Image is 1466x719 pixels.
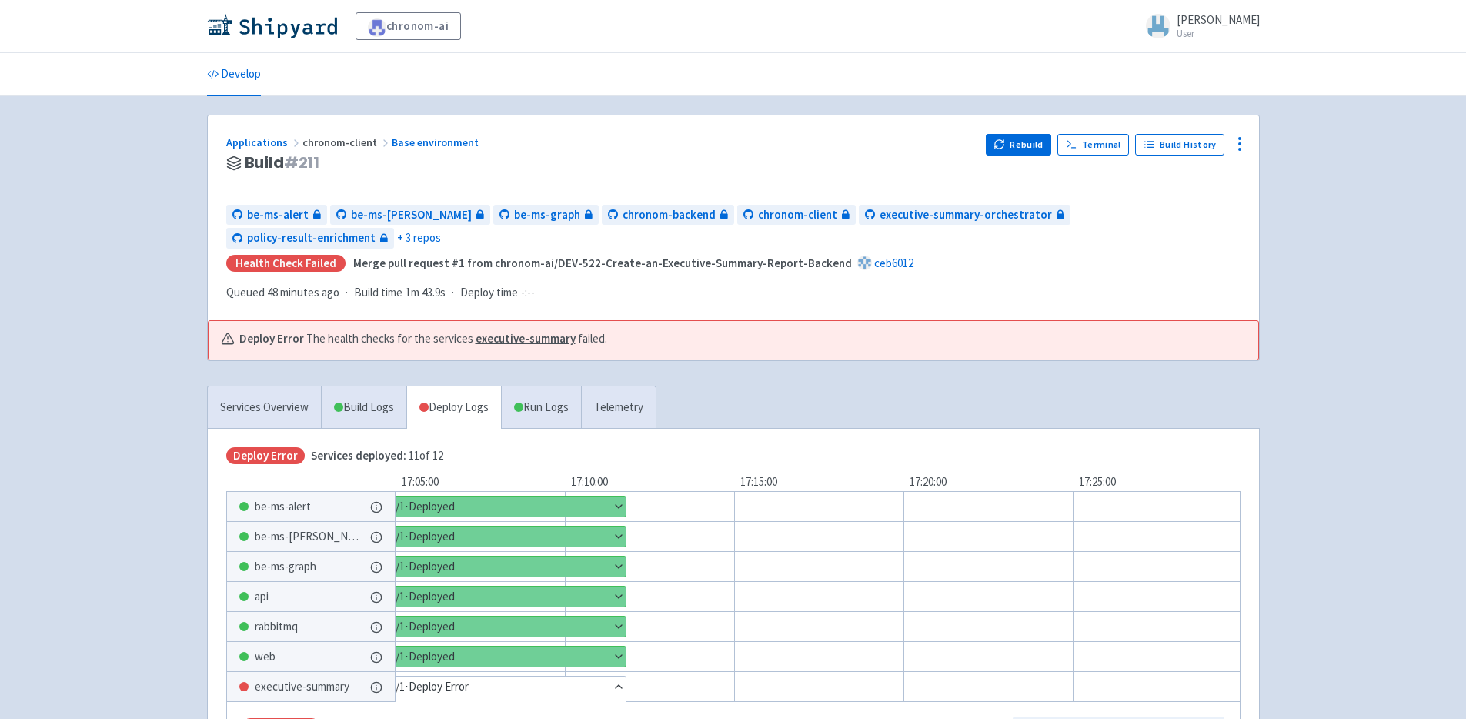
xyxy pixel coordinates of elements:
a: executive-summary-orchestrator [859,205,1070,226]
div: 17:10:00 [565,473,734,491]
span: web [255,648,276,666]
a: Telemetry [581,386,656,429]
span: # 211 [284,152,319,173]
span: be-ms-graph [514,206,580,224]
a: Services Overview [208,386,321,429]
span: api [255,588,269,606]
span: Build [245,154,320,172]
a: Run Logs [501,386,581,429]
span: be-ms-[PERSON_NAME] [255,528,364,546]
a: policy-result-enrichment [226,228,394,249]
div: Health check failed [226,255,346,273]
a: be-ms-alert [226,205,327,226]
a: executive-summary [476,331,576,346]
strong: Merge pull request #1 from chronom-ai/DEV-522-Create-an-Executive-Summary-Report-Backend [353,256,852,270]
span: 11 of 12 [311,447,443,465]
span: be-ms-alert [255,498,311,516]
span: be-ms-graph [255,558,316,576]
a: Base environment [392,135,481,149]
span: be-ms-[PERSON_NAME] [351,206,472,224]
span: Build time [354,284,402,302]
span: policy-result-enrichment [247,229,376,247]
a: Develop [207,53,261,96]
span: Deploy time [460,284,518,302]
span: be-ms-alert [247,206,309,224]
span: chronom-client [758,206,837,224]
span: 1m 43.9s [406,284,446,302]
span: Deploy Error [226,447,305,465]
a: [PERSON_NAME] User [1137,14,1260,38]
span: -:-- [521,284,535,302]
a: Deploy Logs [406,386,501,429]
small: User [1177,28,1260,38]
a: be-ms-[PERSON_NAME] [330,205,490,226]
a: chronom-ai [356,12,462,40]
a: chronom-backend [602,205,734,226]
span: executive-summary-orchestrator [880,206,1052,224]
a: chronom-client [737,205,856,226]
a: Terminal [1057,134,1129,156]
b: Deploy Error [239,330,304,348]
a: Applications [226,135,302,149]
div: · · [226,284,544,302]
a: ceb6012 [874,256,913,270]
div: 17:15:00 [734,473,903,491]
span: rabbitmq [255,618,298,636]
button: Rebuild [986,134,1052,156]
span: [PERSON_NAME] [1177,12,1260,27]
div: 17:20:00 [903,473,1073,491]
span: Services deployed: [311,448,406,463]
a: Build Logs [322,386,406,429]
span: + 3 repos [397,229,441,247]
a: Build History [1135,134,1224,156]
div: 17:25:00 [1073,473,1242,491]
span: Queued [226,285,339,299]
span: chronom-backend [623,206,716,224]
a: be-ms-graph [493,205,599,226]
div: 17:05:00 [396,473,565,491]
img: Shipyard logo [207,14,337,38]
span: chronom-client [302,135,392,149]
time: 48 minutes ago [267,285,339,299]
span: The health checks for the services failed. [306,330,607,348]
span: executive-summary [255,678,349,696]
